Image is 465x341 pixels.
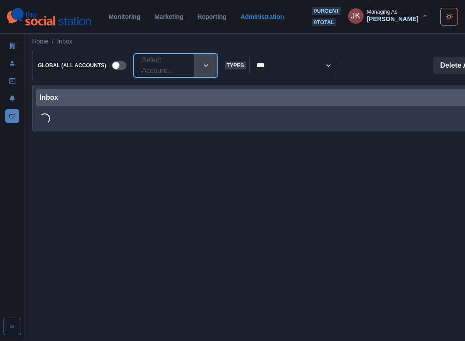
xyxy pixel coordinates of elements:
[367,9,397,15] div: Managing As
[4,318,21,335] button: Expand
[367,15,418,23] div: [PERSON_NAME]
[155,13,184,20] a: Marketing
[5,56,19,70] a: Users
[57,37,72,46] a: Inbox
[52,37,54,46] span: /
[312,7,341,15] span: 0 urgent
[36,62,108,69] span: Global (All Accounts)
[32,37,48,46] a: Home
[142,55,186,76] div: Select Account...
[440,8,458,25] button: Toggle Mode
[351,5,360,26] div: Jon Kratz
[5,39,19,53] a: Clients
[312,18,336,26] span: 0 total
[225,62,245,69] span: Types
[198,13,227,20] a: Reporting
[341,7,435,25] button: Managing As[PERSON_NAME]
[241,13,284,20] a: Administration
[108,13,140,20] a: Monitoring
[5,91,19,105] a: Notifications
[5,74,19,88] a: Draft Posts
[5,109,19,123] a: Inbox
[7,8,91,25] img: logoTextSVG.62801f218bc96a9b266caa72a09eb111.svg
[32,37,72,46] nav: breadcrumb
